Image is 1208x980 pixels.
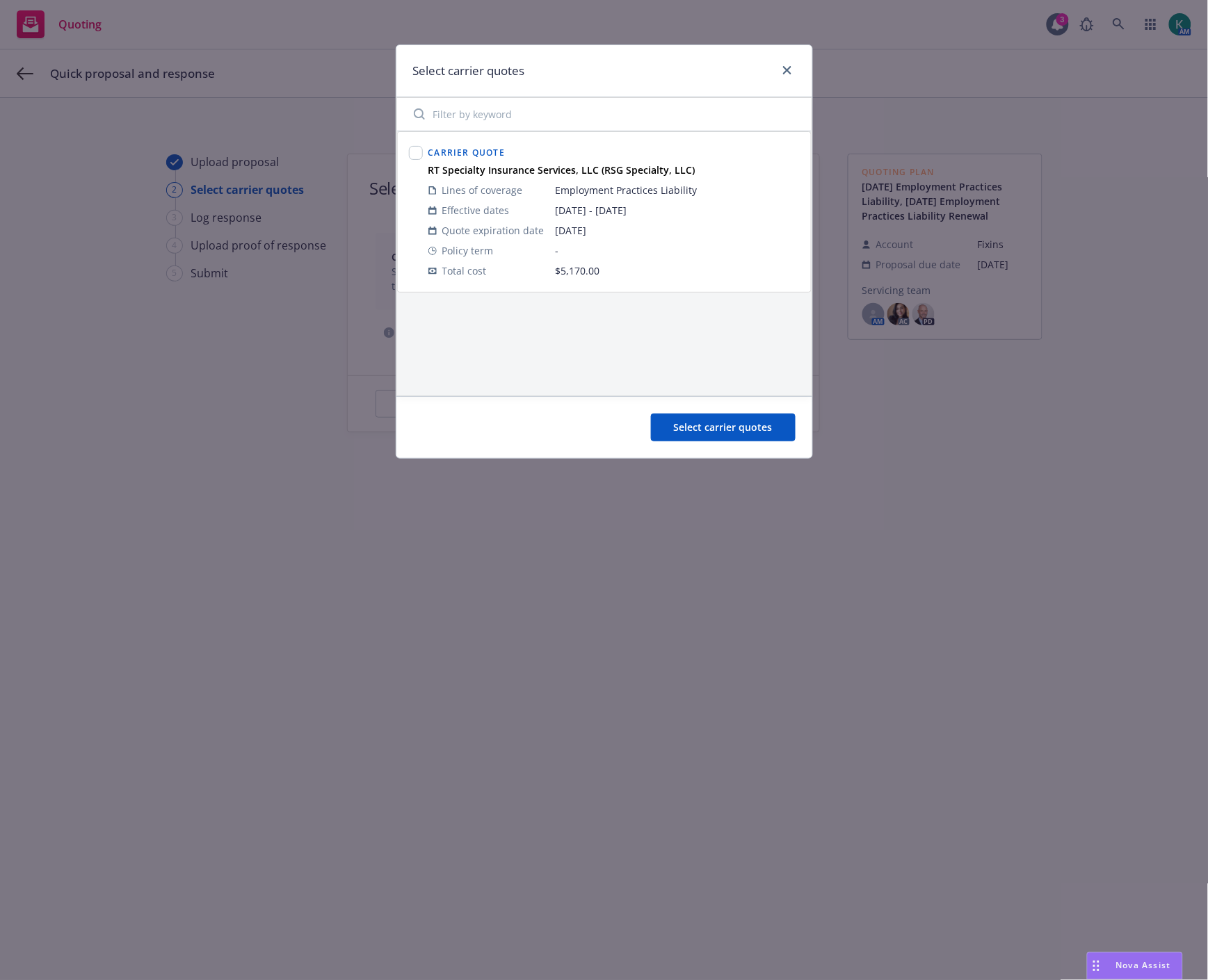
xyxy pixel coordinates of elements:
span: Effective dates [442,203,510,218]
div: Drag to move [1088,953,1105,979]
span: Lines of coverage [442,183,523,197]
strong: RT Specialty Insurance Services, LLC (RSG Specialty, LLC) [428,163,695,177]
a: close [779,62,796,79]
span: Nova Assist [1116,960,1171,972]
input: Filter by keyword [405,100,803,128]
span: Total cost [442,263,487,278]
span: Employment Practices Liability [556,183,800,197]
span: $5,170.00 [556,264,600,277]
button: Select carrier quotes [651,414,796,441]
span: Policy term [442,243,494,258]
h1: Select carrier quotes [413,62,525,80]
span: [DATE] - [DATE] [556,203,800,218]
button: Nova Assist [1087,952,1183,980]
span: Carrier Quote [428,147,506,158]
span: Quote expiration date [442,223,545,238]
span: - [556,243,800,258]
span: [DATE] [556,223,800,238]
span: Select carrier quotes [674,420,773,434]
